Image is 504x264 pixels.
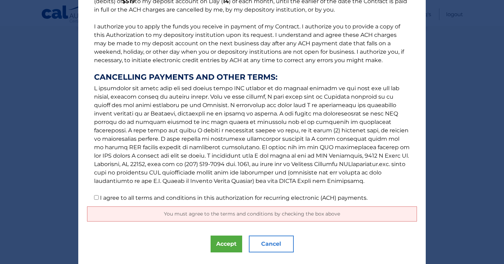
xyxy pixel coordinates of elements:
button: Cancel [249,236,294,252]
button: Accept [211,236,242,252]
label: I agree to all terms and conditions in this authorization for recurring electronic (ACH) payments. [100,194,367,201]
strong: CANCELLING PAYMENTS AND OTHER TERMS: [94,73,410,81]
span: You must agree to the terms and conditions by checking the box above [164,211,340,217]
